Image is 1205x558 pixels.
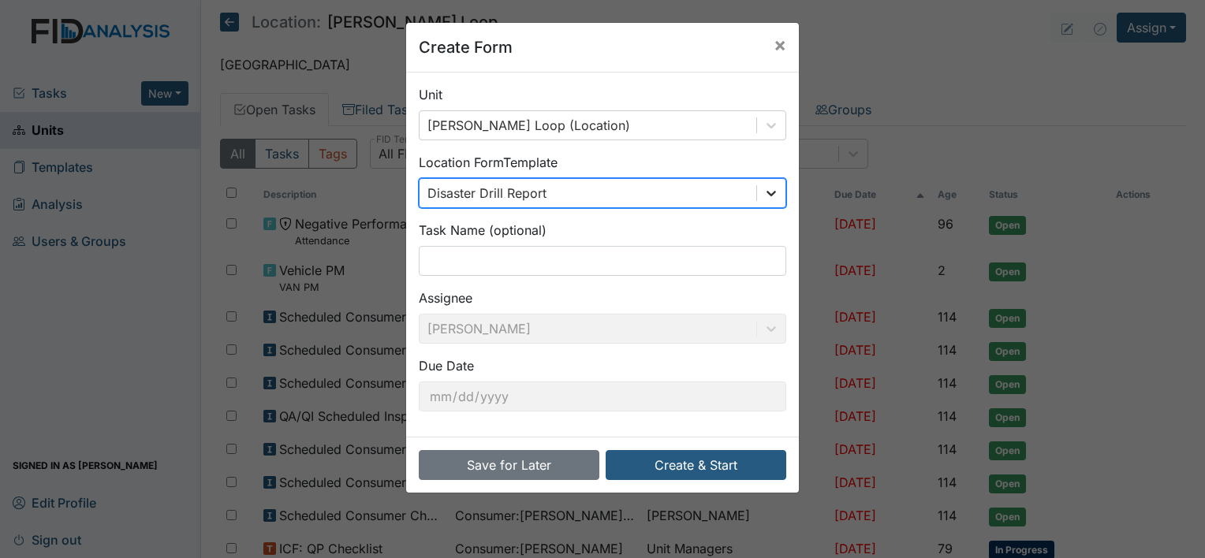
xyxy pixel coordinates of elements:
button: Create & Start [606,450,786,480]
div: [PERSON_NAME] Loop (Location) [427,116,630,135]
span: × [774,33,786,56]
button: Close [761,23,799,67]
label: Task Name (optional) [419,221,547,240]
label: Assignee [419,288,472,307]
h5: Create Form [419,35,513,59]
label: Unit [419,85,442,104]
button: Save for Later [419,450,599,480]
label: Location Form Template [419,153,558,172]
label: Due Date [419,356,474,375]
div: Disaster Drill Report [427,184,547,203]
